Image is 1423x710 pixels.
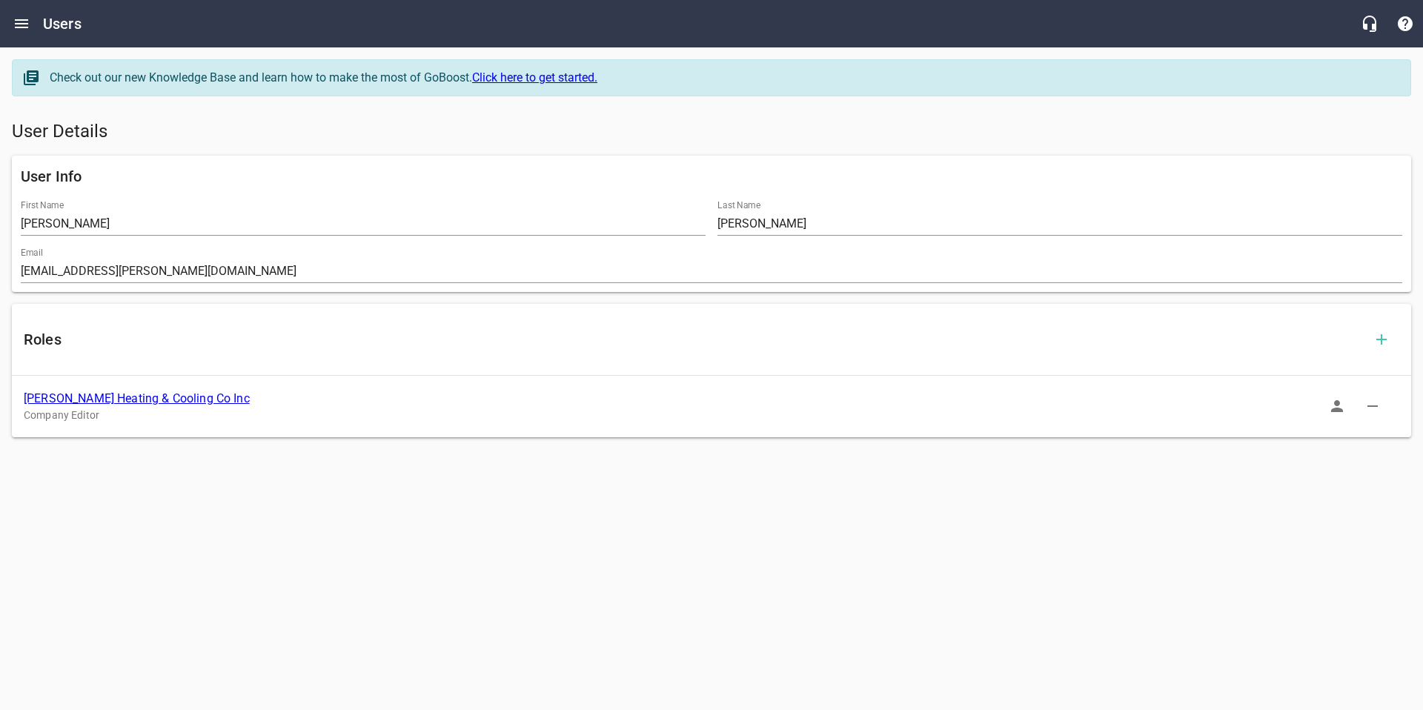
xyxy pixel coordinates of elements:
[21,248,43,257] label: Email
[24,328,1364,351] h6: Roles
[1387,6,1423,42] button: Support Portal
[1352,6,1387,42] button: Live Chat
[472,70,597,84] a: Click here to get started.
[1319,388,1355,424] button: Sign In as Role
[24,408,1376,423] p: Company Editor
[1355,388,1390,424] button: Delete Role
[12,120,1411,144] h5: User Details
[21,201,64,210] label: First Name
[50,69,1396,87] div: Check out our new Knowledge Base and learn how to make the most of GoBoost.
[43,12,82,36] h6: Users
[24,391,250,405] a: [PERSON_NAME] Heating & Cooling Co Inc
[4,6,39,42] button: Open drawer
[1364,322,1399,357] button: Add Role
[21,165,1402,188] h6: User Info
[717,201,760,210] label: Last Name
